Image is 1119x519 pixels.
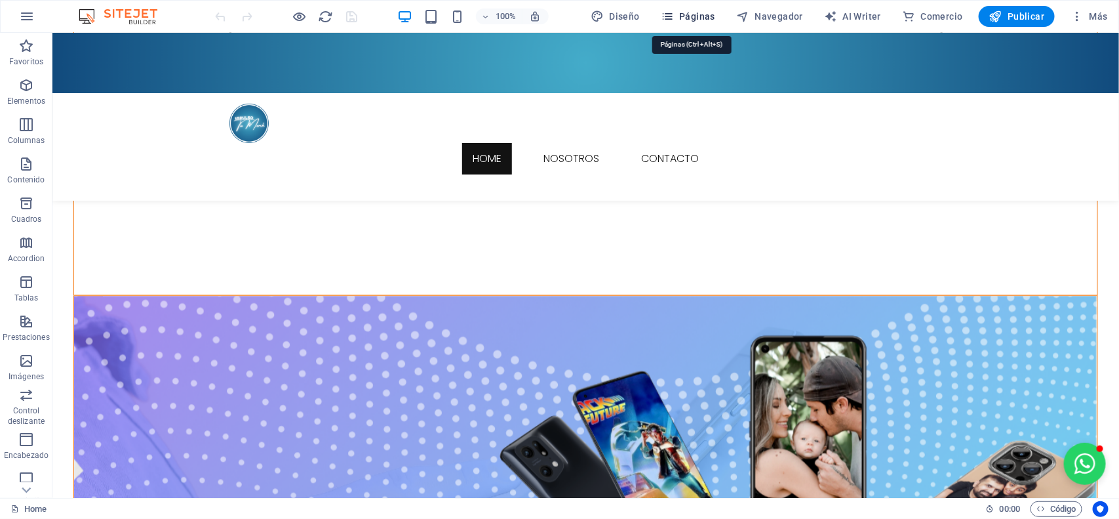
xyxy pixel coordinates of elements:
div: Dominio: [DOMAIN_NAME] [34,34,147,45]
span: Publicar [989,10,1045,23]
button: Haz clic para salir del modo de previsualización y seguir editando [292,9,307,24]
div: v 4.0.25 [37,21,64,31]
div: Diseño (Ctrl+Alt+Y) [585,6,645,27]
button: Diseño [585,6,645,27]
img: tab_domain_overview_orange.svg [54,76,65,87]
a: Haz clic para cancelar la selección y doble clic para abrir páginas [10,501,47,517]
p: Accordion [8,253,45,264]
button: Publicar [979,6,1055,27]
p: Prestaciones [3,332,49,343]
button: AI Writer [819,6,886,27]
span: Comercio [902,10,963,23]
img: Editor Logo [75,9,174,24]
p: Encabezado [4,450,49,461]
p: Elementos [7,96,45,106]
div: Palabras clave [154,77,208,86]
button: Páginas [656,6,720,27]
button: Open chat window [1011,410,1053,452]
img: logo_orange.svg [21,21,31,31]
p: Contenido [7,175,45,185]
button: Usercentrics [1093,501,1109,517]
span: Navegador [736,10,803,23]
h6: Tiempo de la sesión [986,501,1021,517]
button: Código [1031,501,1082,517]
button: 100% [476,9,522,24]
img: tab_keywords_by_traffic_grey.svg [140,76,150,87]
p: Cuadros [11,214,42,224]
span: AI Writer [824,10,881,23]
p: Imágenes [9,371,44,382]
button: Comercio [897,6,968,27]
p: Columnas [8,135,45,146]
span: Páginas [661,10,715,23]
p: Tablas [14,293,39,303]
i: Al redimensionar, ajustar el nivel de zoom automáticamente para ajustarse al dispositivo elegido. [530,10,541,22]
button: Más [1065,6,1113,27]
div: Dominio [69,77,100,86]
span: Diseño [591,10,640,23]
span: Más [1070,10,1108,23]
span: [PHONE_NUMBER] [177,142,278,157]
button: Navegador [731,6,808,27]
span: 00 00 [1000,501,1020,517]
p: Favoritos [9,56,43,67]
span: : [1009,504,1011,514]
button: reload [318,9,334,24]
img: website_grey.svg [21,34,31,45]
h6: 100% [496,9,517,24]
span: Código [1036,501,1076,517]
i: Volver a cargar página [319,9,334,24]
